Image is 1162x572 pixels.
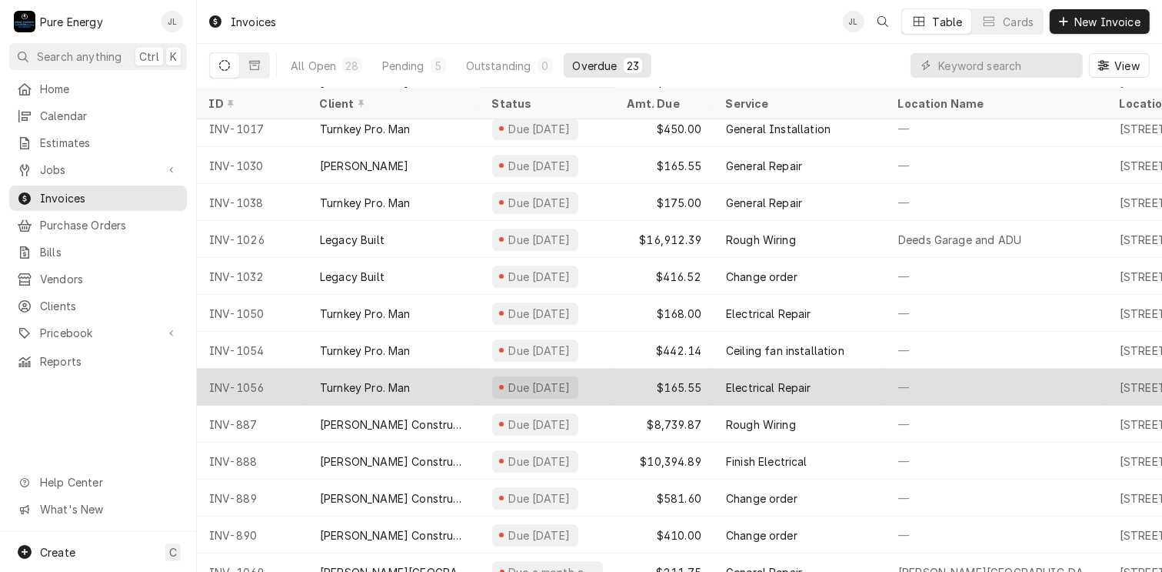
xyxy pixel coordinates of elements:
[507,269,572,285] div: Due [DATE]
[9,497,187,522] a: Go to What's New
[9,130,187,156] a: Estimates
[1111,58,1143,74] span: View
[161,11,183,32] div: JL
[9,320,187,346] a: Go to Pricebook
[40,298,179,314] span: Clients
[615,517,714,554] div: $410.00
[627,58,639,74] div: 23
[14,11,35,32] div: P
[541,58,550,74] div: 0
[9,43,187,70] button: Search anythingCtrlK
[615,332,714,369] div: $442.14
[507,490,572,507] div: Due [DATE]
[726,490,797,507] div: Change order
[886,184,1107,221] div: —
[1089,53,1150,78] button: View
[320,306,411,322] div: Turnkey Pro. Man
[615,406,714,443] div: $8,739.87
[40,14,103,30] div: Pure Energy
[933,14,963,30] div: Table
[886,295,1107,332] div: —
[628,95,698,112] div: Amt. Due
[40,353,179,370] span: Reports
[726,195,802,211] div: General Repair
[886,480,1107,517] div: —
[320,527,468,544] div: [PERSON_NAME] Construction
[843,11,864,32] div: JL
[40,546,75,559] span: Create
[615,258,714,295] div: $416.52
[197,443,308,480] div: INV-888
[507,343,572,359] div: Due [DATE]
[1071,14,1144,30] span: New Invoice
[40,190,179,206] span: Invoices
[726,158,802,174] div: General Repair
[726,453,807,470] div: Finish Electrical
[507,416,572,433] div: Due [DATE]
[161,11,183,32] div: James Linnenkamp's Avatar
[197,295,308,332] div: INV-1050
[434,58,443,74] div: 5
[843,11,864,32] div: James Linnenkamp's Avatar
[615,480,714,517] div: $581.60
[615,184,714,221] div: $175.00
[209,95,292,112] div: ID
[886,406,1107,443] div: —
[507,158,572,174] div: Due [DATE]
[40,244,179,260] span: Bills
[886,443,1107,480] div: —
[40,81,179,97] span: Home
[320,490,468,507] div: [PERSON_NAME] Construction
[9,157,187,182] a: Go to Jobs
[9,266,187,292] a: Vendors
[466,58,531,74] div: Outstanding
[726,306,811,322] div: Electrical Repair
[197,110,308,147] div: INV-1017
[197,147,308,184] div: INV-1030
[886,517,1107,554] div: —
[615,443,714,480] div: $10,394.89
[197,406,308,443] div: INV-887
[573,58,618,74] div: Overdue
[507,195,572,211] div: Due [DATE]
[615,221,714,258] div: $16,912.39
[726,527,797,544] div: Change order
[726,269,797,285] div: Change order
[507,306,572,322] div: Due [DATE]
[170,49,177,65] span: K
[492,95,600,112] div: Status
[40,217,179,233] span: Purchase Orders
[320,158,408,174] div: [PERSON_NAME]
[726,232,796,248] div: Rough Wiring
[9,349,187,374] a: Reports
[169,544,177,560] span: C
[507,527,572,544] div: Due [DATE]
[9,103,187,129] a: Calendar
[197,369,308,406] div: INV-1056
[1003,14,1034,30] div: Cards
[886,369,1107,406] div: —
[886,332,1107,369] div: —
[320,121,411,137] div: Turnkey Pro. Man
[40,325,156,341] span: Pricebook
[726,416,796,433] div: Rough Wiring
[615,147,714,184] div: $165.55
[291,58,336,74] div: All Open
[197,221,308,258] div: INV-1026
[40,108,179,124] span: Calendar
[139,49,159,65] span: Ctrl
[320,453,468,470] div: [PERSON_NAME] Construction
[898,232,1021,248] div: Deeds Garage and ADU
[898,95,1092,112] div: Location Name
[14,11,35,32] div: Pure Energy's Avatar
[40,271,179,287] span: Vendors
[886,147,1107,184] div: —
[726,343,844,359] div: Ceiling fan installation
[320,269,385,285] div: Legacy Built
[320,380,411,396] div: Turnkey Pro. Man
[871,9,895,34] button: Open search
[197,332,308,369] div: INV-1054
[507,121,572,137] div: Due [DATE]
[345,58,358,74] div: 28
[320,195,411,211] div: Turnkey Pro. Man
